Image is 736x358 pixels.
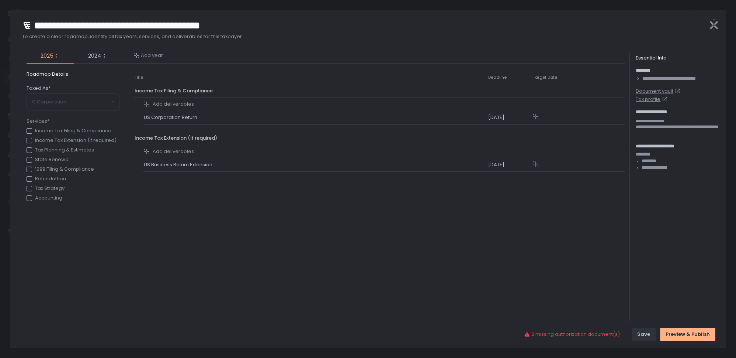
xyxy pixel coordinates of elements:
[532,71,576,84] th: Target Date
[27,118,117,125] span: Services*
[660,328,715,341] button: Preview & Publish
[636,88,720,95] a: Document vault
[636,96,720,103] a: Tax profile
[88,52,101,60] span: 2024
[153,148,194,155] span: Add deliverables
[27,71,119,78] span: Roadmap Details
[135,134,217,142] span: Income Tax Extension (if required)
[134,71,143,84] th: Title
[22,33,702,40] span: To create a clear roadmap, identify all tax years, services, and deliverables for this taxpayer
[636,55,720,61] div: Essential Info
[488,71,532,84] th: Deadline
[41,52,53,60] span: 2025
[488,158,532,171] td: [DATE]
[637,331,650,338] div: Save
[488,111,532,124] td: [DATE]
[632,328,656,341] button: Save
[666,331,710,338] div: Preview & Publish
[144,161,215,168] span: US Business Return Extension
[133,52,163,59] button: Add year
[135,87,213,94] span: Income Tax Filing & Compliance
[27,85,51,92] span: Taxed As*
[531,331,620,338] span: 2 missing authorization document(s)
[153,101,194,108] span: Add deliverables
[144,114,200,121] span: US Corporation Return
